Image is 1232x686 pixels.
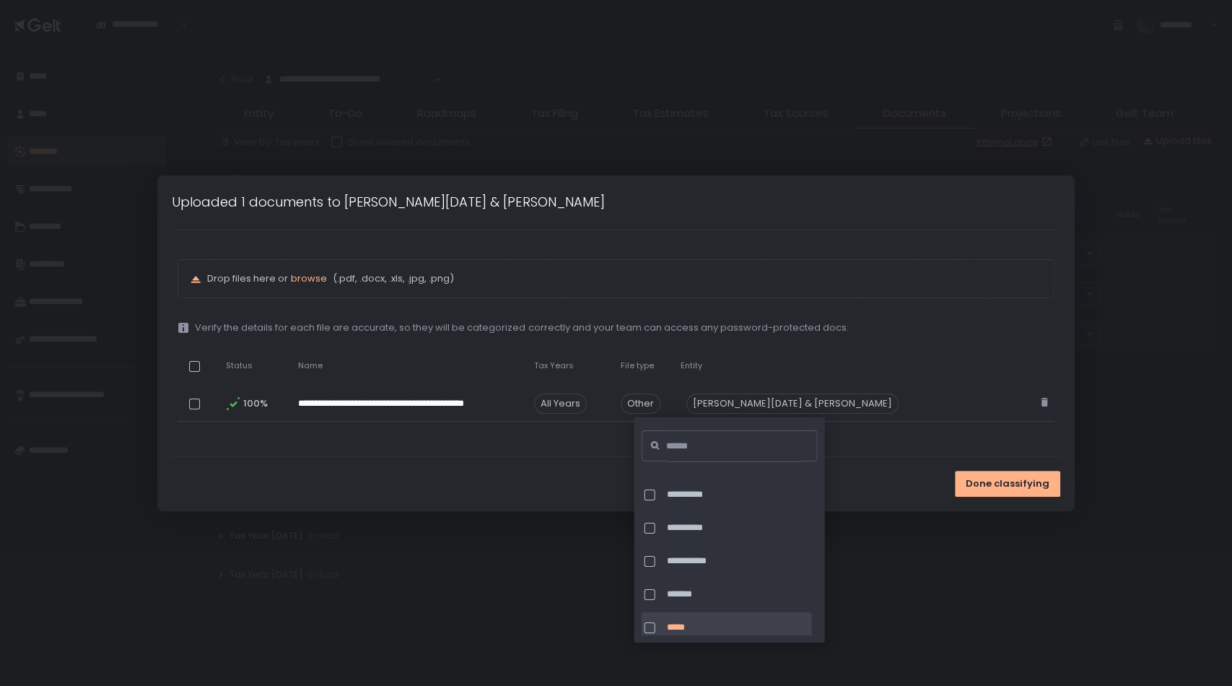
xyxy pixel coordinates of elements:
p: Drop files here or [207,272,1041,285]
div: Other [621,394,660,414]
h1: Uploaded 1 documents to [PERSON_NAME][DATE] & [PERSON_NAME] [172,192,604,212]
span: Verify the details for each file are accurate, so they will be categorized correctly and your tea... [195,321,848,334]
div: [PERSON_NAME][DATE] & [PERSON_NAME] [686,394,899,414]
span: All Years [534,394,587,414]
span: Name [298,360,323,371]
span: browse [291,272,327,285]
span: Entity [681,360,702,371]
span: Status [226,360,253,371]
span: Done classifying [966,477,1049,490]
button: Done classifying [955,471,1060,497]
span: File type [621,360,654,371]
span: Tax Years [534,360,574,371]
span: 100% [243,397,266,410]
span: (.pdf, .docx, .xls, .jpg, .png) [330,272,454,285]
button: browse [291,272,327,285]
